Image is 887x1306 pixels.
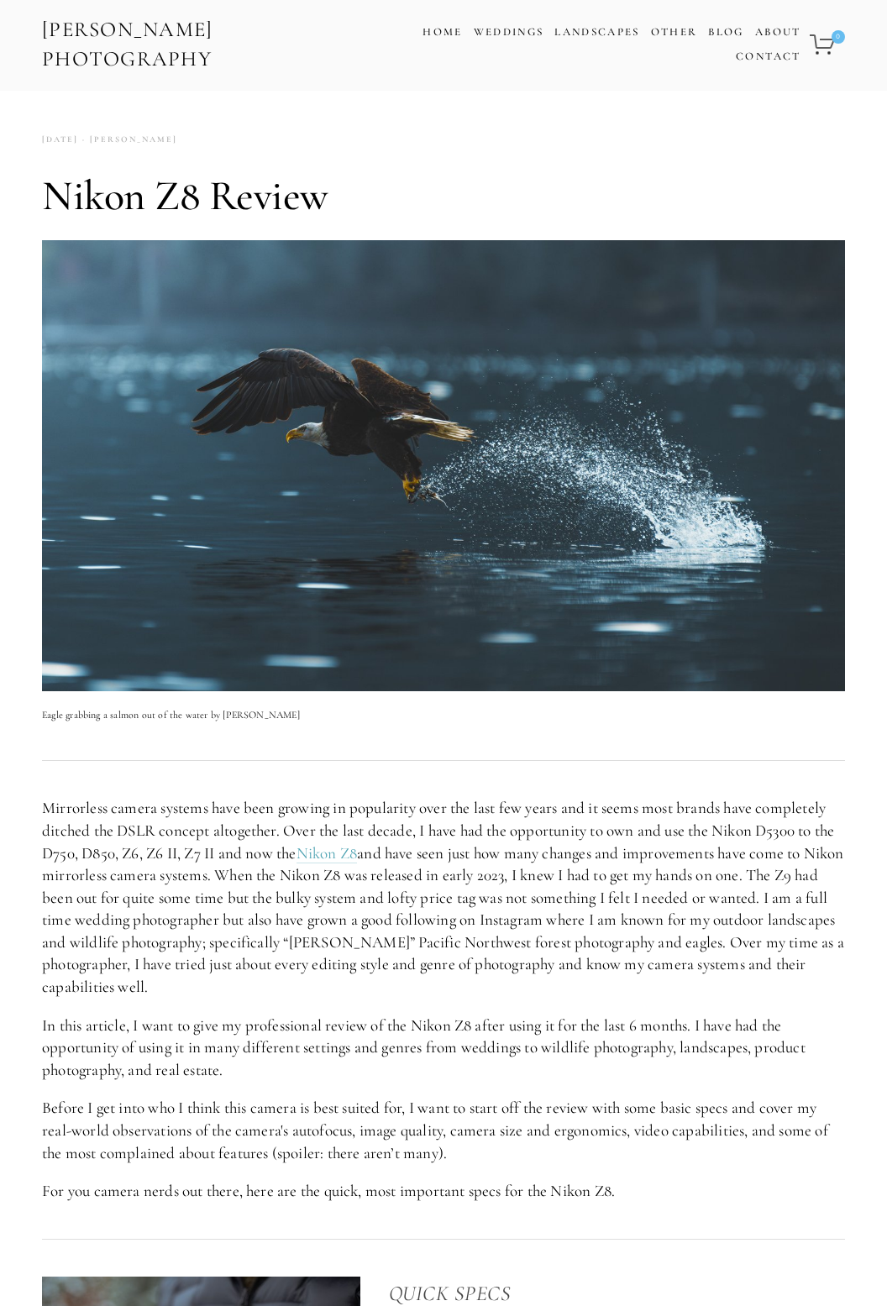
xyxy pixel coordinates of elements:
[389,1281,512,1306] em: Quick Specs
[42,170,845,221] h1: Nikon Z8 Review
[832,30,845,44] span: 0
[755,20,801,45] a: About
[474,25,544,39] a: Weddings
[297,843,358,864] a: Nikon Z8
[42,706,845,723] p: Eagle grabbing a salmon out of the water by [PERSON_NAME]
[40,11,372,78] a: [PERSON_NAME] Photography
[708,20,743,45] a: Blog
[42,1015,845,1082] p: In this article, I want to give my professional review of the Nikon Z8 after using it for the las...
[78,129,177,151] a: [PERSON_NAME]
[42,797,845,998] p: Mirrorless camera systems have been growing in popularity over the last few years and it seems mo...
[423,20,462,45] a: Home
[42,129,78,151] time: [DATE]
[554,25,639,39] a: Landscapes
[42,1180,845,1203] p: For you camera nerds out there, here are the quick, most important specs for the Nikon Z8.
[42,1097,845,1164] p: Before I get into who I think this camera is best suited for, I want to start off the review with...
[651,25,698,39] a: Other
[736,45,800,69] a: Contact
[807,24,847,65] a: 0 items in cart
